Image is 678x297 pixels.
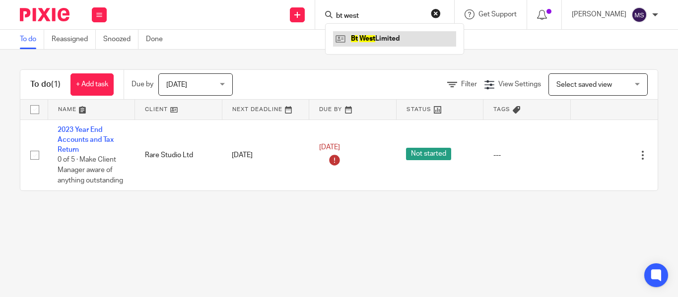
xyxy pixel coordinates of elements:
span: [DATE] [319,144,340,151]
span: View Settings [498,81,541,88]
div: --- [493,150,561,160]
a: + Add task [70,73,114,96]
p: Due by [132,79,153,89]
img: svg%3E [631,7,647,23]
span: Not started [406,148,451,160]
td: Rare Studio Ltd [135,119,222,190]
input: Search [335,12,424,21]
span: (1) [51,80,61,88]
td: [DATE] [222,119,309,190]
span: Get Support [478,11,517,18]
p: [PERSON_NAME] [572,9,626,19]
span: Tags [493,107,510,112]
a: Done [146,30,170,49]
img: Pixie [20,8,69,21]
span: [DATE] [166,81,187,88]
span: Filter [461,81,477,88]
h1: To do [30,79,61,90]
a: To do [20,30,44,49]
span: 0 of 5 · Make Client Manager aware of anything outstanding [58,157,123,184]
a: 2023 Year End Accounts and Tax Return [58,126,114,154]
button: Clear [431,8,441,18]
a: Snoozed [103,30,138,49]
span: Select saved view [556,81,612,88]
a: Reassigned [52,30,96,49]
